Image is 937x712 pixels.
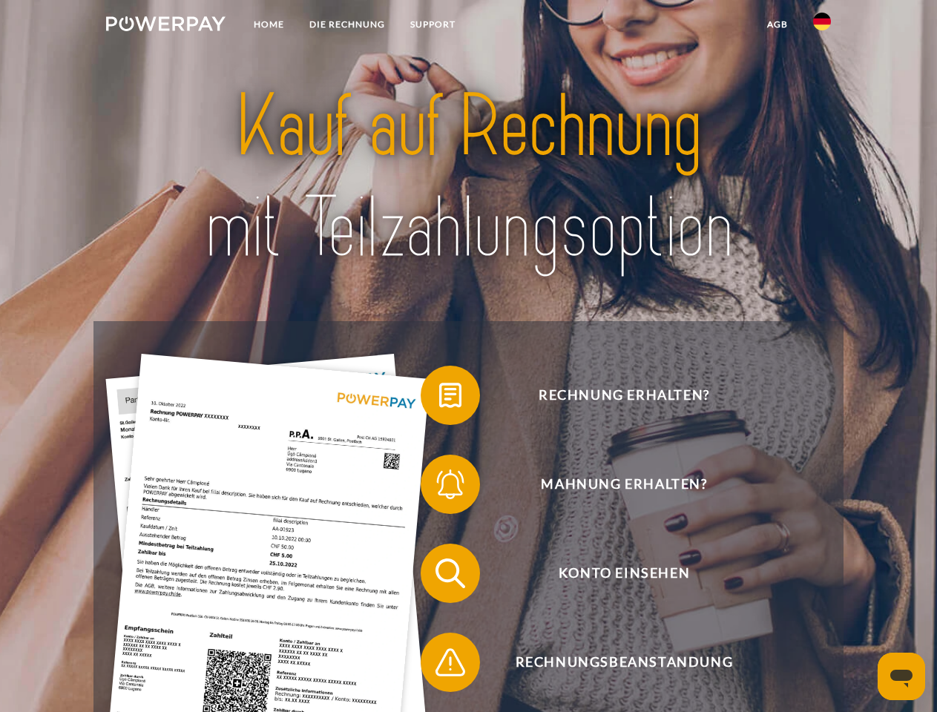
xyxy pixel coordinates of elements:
span: Konto einsehen [442,544,806,603]
a: SUPPORT [398,11,468,38]
button: Rechnung erhalten? [421,366,806,425]
img: qb_search.svg [432,555,469,592]
span: Rechnungsbeanstandung [442,633,806,692]
img: de [813,13,831,30]
a: Home [241,11,297,38]
img: title-powerpay_de.svg [142,71,795,284]
span: Mahnung erhalten? [442,455,806,514]
a: agb [754,11,800,38]
img: qb_warning.svg [432,644,469,681]
img: qb_bill.svg [432,377,469,414]
button: Konto einsehen [421,544,806,603]
button: Mahnung erhalten? [421,455,806,514]
a: DIE RECHNUNG [297,11,398,38]
iframe: Schaltfläche zum Öffnen des Messaging-Fensters [878,653,925,700]
span: Rechnung erhalten? [442,366,806,425]
img: qb_bell.svg [432,466,469,503]
button: Rechnungsbeanstandung [421,633,806,692]
img: logo-powerpay-white.svg [106,16,226,31]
